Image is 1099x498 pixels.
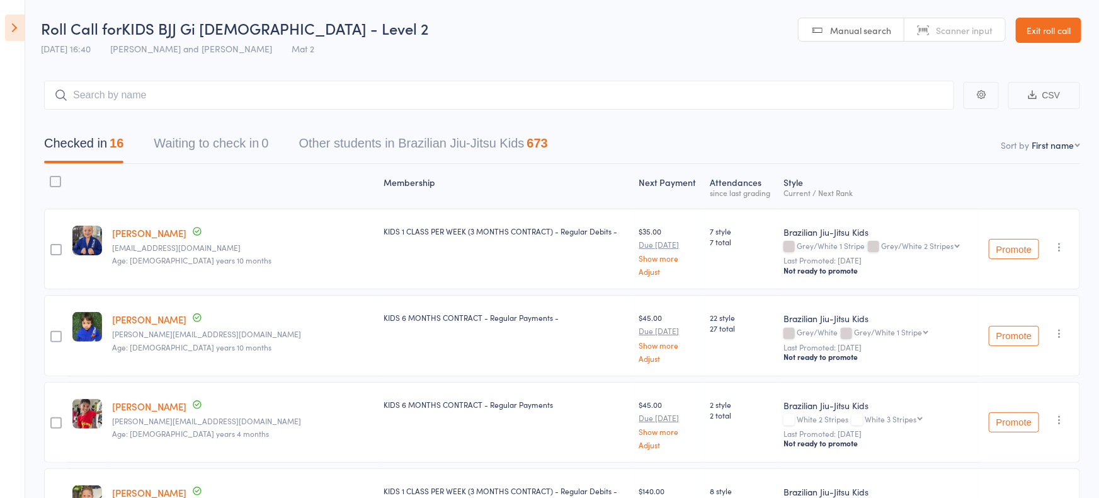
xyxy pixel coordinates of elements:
span: [DATE] 16:40 [41,42,91,55]
div: $45.00 [639,312,700,362]
span: Age: [DEMOGRAPHIC_DATA] years 4 months [112,428,269,439]
div: Not ready to promote [783,352,974,362]
button: Waiting to check in0 [154,130,268,163]
div: 0 [261,136,268,150]
a: Adjust [639,267,700,275]
small: Last Promoted: [DATE] [783,429,974,438]
div: $45.00 [639,399,700,449]
div: Not ready to promote [783,265,974,275]
div: Grey/White 1 Stripe [854,328,922,336]
label: Sort by [1001,139,1029,151]
a: Show more [639,341,700,349]
span: Scanner input [936,24,993,37]
small: Due [DATE] [639,414,700,422]
div: Brazilian Jiu-Jitsu Kids [783,226,974,238]
button: Other students in Brazilian Jiu-Jitsu Kids673 [299,130,548,163]
div: White 3 Stripes [865,415,916,423]
small: Last Promoted: [DATE] [783,256,974,265]
div: White 2 Stripes [783,415,974,426]
span: 2 total [710,410,773,420]
img: image1656056119.png [72,312,102,342]
div: Style [778,170,979,203]
span: 7 style [710,226,773,236]
div: Not ready to promote [783,438,974,448]
span: Age: [DEMOGRAPHIC_DATA] years 10 months [112,342,271,352]
a: [PERSON_NAME] [112,313,186,326]
div: 673 [527,136,547,150]
div: Atten­dances [705,170,778,203]
a: Adjust [639,441,700,449]
small: Djsbarneveld@yahoo.com.au [112,243,374,252]
div: KIDS 6 MONTHS CONTRACT - Regular Payments - [384,312,629,323]
a: Show more [639,254,700,262]
span: 22 style [710,312,773,323]
span: KIDS BJJ Gi [DEMOGRAPHIC_DATA] - Level 2 [122,18,429,38]
div: First name [1032,139,1074,151]
span: 27 total [710,323,773,333]
div: Next Payment [634,170,705,203]
div: Current / Next Rank [783,188,974,197]
input: Search by name [44,81,954,110]
button: Promote [989,326,1039,346]
span: Mat 2 [292,42,314,55]
div: Brazilian Jiu-Jitsu Kids [783,485,974,498]
small: Last Promoted: [DATE] [783,343,974,352]
small: michael@mnrgroup.net.au [112,330,374,339]
small: Sarina.chand@outlook.com [112,417,374,426]
a: Adjust [639,354,700,362]
span: Roll Call for [41,18,122,38]
small: Due [DATE] [639,327,700,335]
div: KIDS 1 CLASS PER WEEK (3 MONTHS CONTRACT) - Regular Debits - [384,226,629,236]
span: [PERSON_NAME] and [PERSON_NAME] [110,42,272,55]
span: 8 style [710,485,773,496]
span: Manual search [830,24,891,37]
div: KIDS 6 MONTHS CONTRACT - Regular Payments [384,399,629,410]
a: Show more [639,427,700,436]
div: KIDS 1 CLASS PER WEEK (3 MONTHS CONTRACT) - Regular Debits - [384,485,629,496]
small: Due [DATE] [639,240,700,249]
span: 7 total [710,236,773,247]
div: Brazilian Jiu-Jitsu Kids [783,312,974,325]
div: Grey/White 2 Stripes [881,241,954,250]
div: $35.00 [639,226,700,275]
span: Age: [DEMOGRAPHIC_DATA] years 10 months [112,255,271,265]
button: Promote [989,239,1039,259]
div: Brazilian Jiu-Jitsu Kids [783,399,974,412]
a: [PERSON_NAME] [112,400,186,413]
a: Exit roll call [1016,18,1081,43]
div: 16 [110,136,123,150]
img: image1732866346.png [72,226,102,255]
span: 2 style [710,399,773,410]
div: Membership [379,170,634,203]
a: [PERSON_NAME] [112,226,186,240]
div: Grey/White 1 Stripe [783,241,974,252]
button: CSV [1008,82,1080,109]
button: Checked in16 [44,130,123,163]
div: since last grading [710,188,773,197]
div: Grey/White [783,328,974,339]
button: Promote [989,412,1039,432]
img: image1739167220.png [72,399,102,429]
